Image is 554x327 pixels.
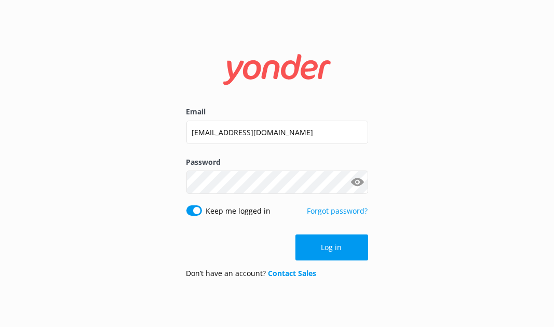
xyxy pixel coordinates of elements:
p: Don’t have an account? [186,268,317,279]
button: Log in [295,234,368,260]
label: Keep me logged in [206,205,271,217]
a: Contact Sales [268,268,317,278]
label: Password [186,156,368,168]
button: Show password [347,172,368,193]
input: user@emailaddress.com [186,121,368,144]
a: Forgot password? [307,206,368,216]
label: Email [186,106,368,117]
